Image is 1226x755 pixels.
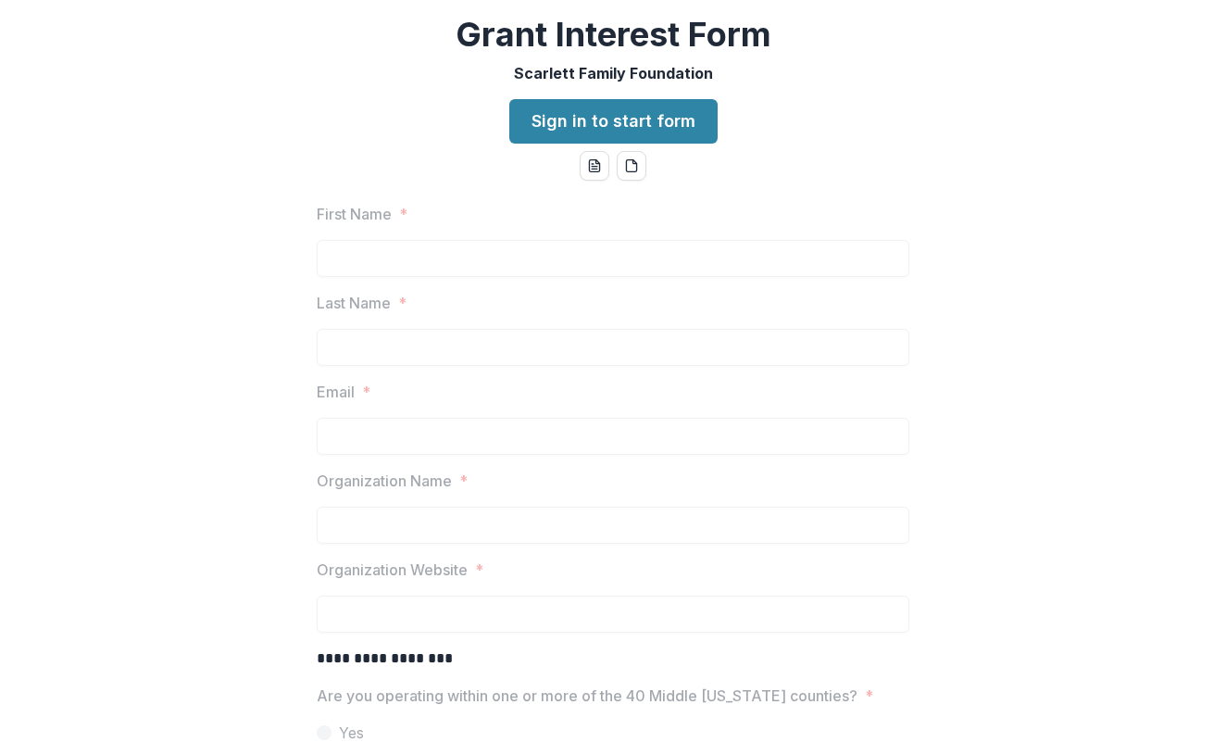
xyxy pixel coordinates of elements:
p: Organization Website [317,559,468,581]
p: Are you operating within one or more of the 40 Middle [US_STATE] counties? [317,685,857,707]
button: pdf-download [617,151,646,181]
span: Yes [339,722,364,744]
h2: Grant Interest Form [456,15,771,55]
p: Last Name [317,292,391,314]
p: Scarlett Family Foundation [514,62,713,84]
a: Sign in to start form [509,99,718,144]
p: Organization Name [317,470,452,492]
p: Email [317,381,355,403]
p: First Name [317,203,392,225]
button: word-download [580,151,609,181]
